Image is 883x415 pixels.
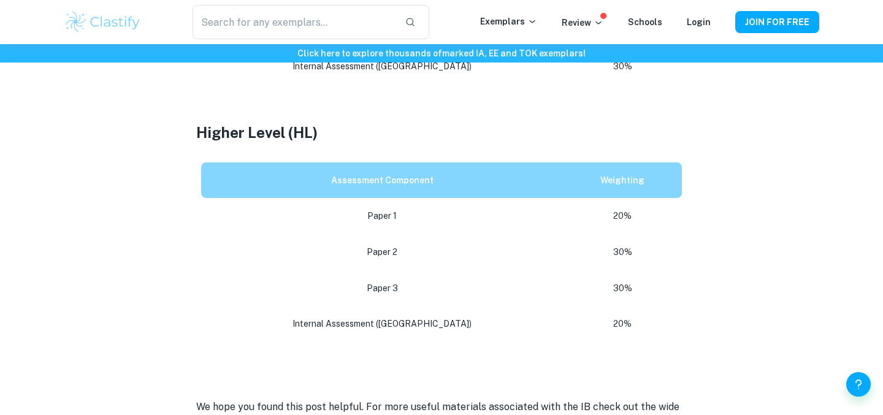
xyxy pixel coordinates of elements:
[735,11,819,33] button: JOIN FOR FREE
[573,172,672,189] p: Weighting
[480,15,537,28] p: Exemplars
[573,208,672,224] p: 20%
[211,172,553,189] p: Assessment Component
[573,58,672,75] p: 30%
[211,280,553,297] p: Paper 3
[2,47,881,60] h6: Click here to explore thousands of marked IA, EE and TOK exemplars !
[562,16,603,29] p: Review
[211,244,553,261] p: Paper 2
[573,316,672,332] p: 20%
[211,58,553,75] p: Internal Assessment ([GEOGRAPHIC_DATA])
[211,208,553,224] p: Paper 1
[628,17,662,27] a: Schools
[193,5,395,39] input: Search for any exemplars...
[573,244,672,261] p: 30%
[196,121,687,143] h3: Higher Level (HL)
[211,316,553,332] p: Internal Assessment ([GEOGRAPHIC_DATA])
[64,10,142,34] img: Clastify logo
[573,280,672,297] p: 30%
[846,372,871,397] button: Help and Feedback
[687,17,711,27] a: Login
